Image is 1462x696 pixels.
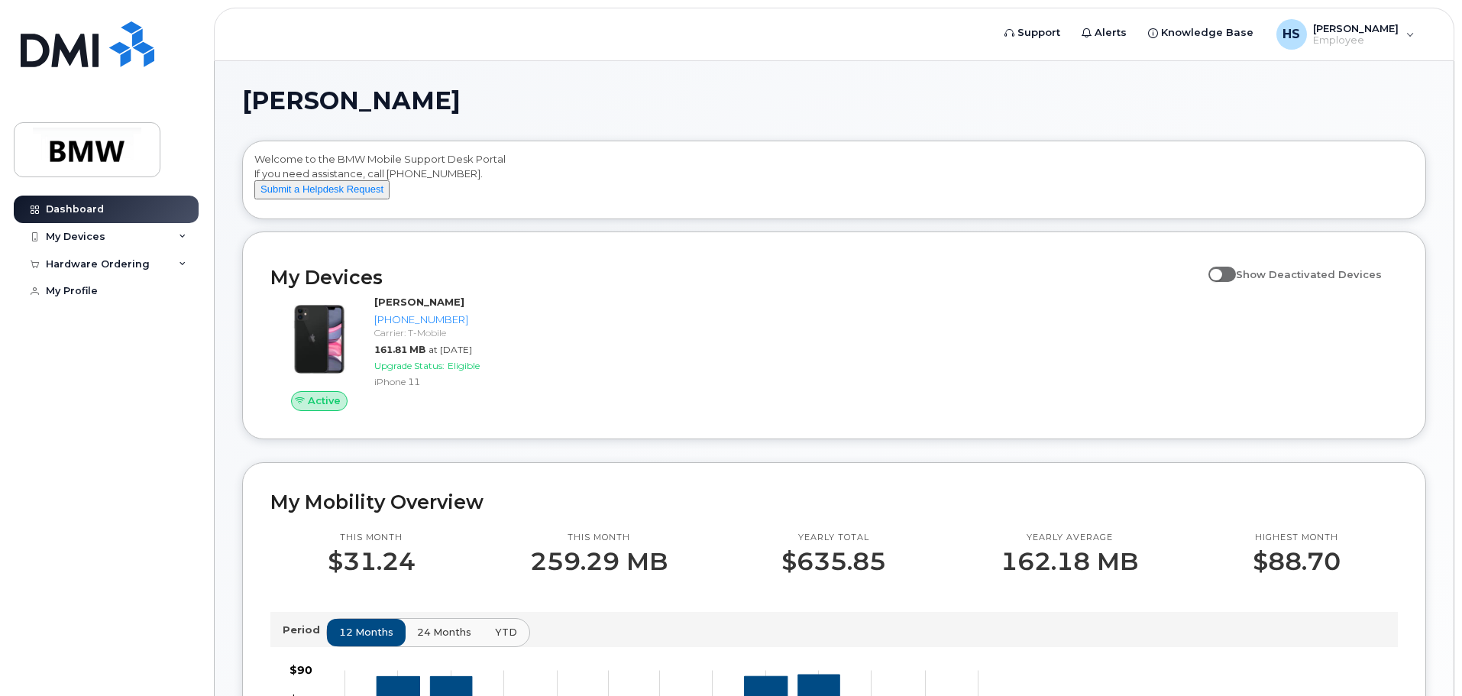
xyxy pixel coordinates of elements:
[289,663,312,677] tspan: $90
[374,360,445,371] span: Upgrade Status:
[270,295,539,411] a: Active[PERSON_NAME][PHONE_NUMBER]Carrier: T-Mobile161.81 MBat [DATE]Upgrade Status:EligibleiPhone 11
[1253,532,1341,544] p: Highest month
[374,326,532,339] div: Carrier: T-Mobile
[781,532,886,544] p: Yearly total
[530,548,668,575] p: 259.29 MB
[328,548,416,575] p: $31.24
[270,490,1398,513] h2: My Mobility Overview
[374,296,464,308] strong: [PERSON_NAME]
[374,375,532,388] div: iPhone 11
[374,312,532,327] div: [PHONE_NUMBER]
[1396,630,1451,685] iframe: Messenger Launcher
[781,548,886,575] p: $635.85
[429,344,472,355] span: at [DATE]
[417,625,471,639] span: 24 months
[1253,548,1341,575] p: $88.70
[254,152,1414,213] div: Welcome to the BMW Mobile Support Desk Portal If you need assistance, call [PHONE_NUMBER].
[328,532,416,544] p: This month
[283,623,326,637] p: Period
[1208,260,1221,272] input: Show Deactivated Devices
[1001,532,1138,544] p: Yearly average
[530,532,668,544] p: This month
[242,89,461,112] span: [PERSON_NAME]
[1001,548,1138,575] p: 162.18 MB
[448,360,480,371] span: Eligible
[495,625,517,639] span: YTD
[308,393,341,408] span: Active
[254,180,390,199] button: Submit a Helpdesk Request
[374,344,425,355] span: 161.81 MB
[270,266,1201,289] h2: My Devices
[283,303,356,376] img: iPhone_11.jpg
[254,183,390,195] a: Submit a Helpdesk Request
[1236,268,1382,280] span: Show Deactivated Devices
